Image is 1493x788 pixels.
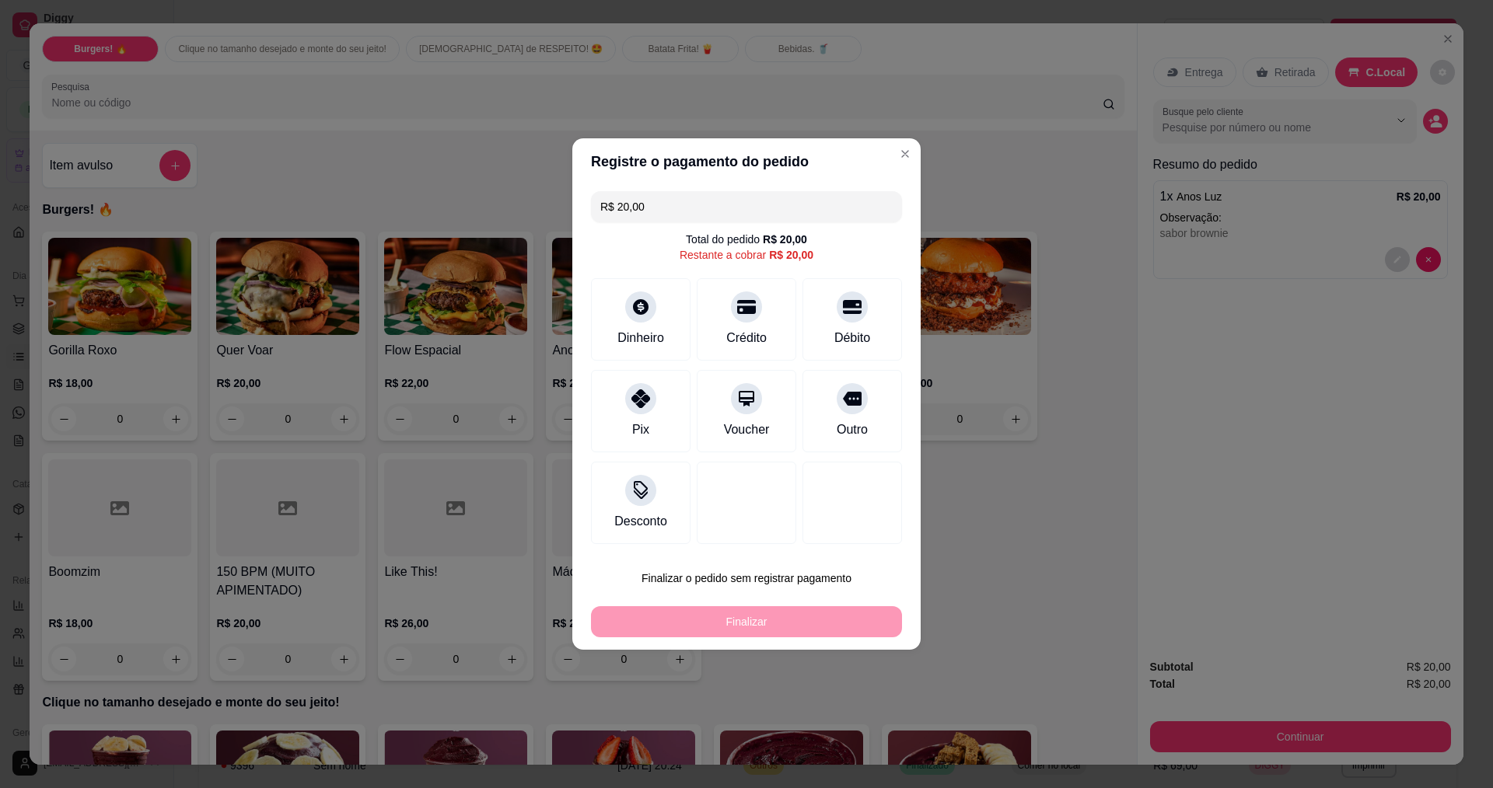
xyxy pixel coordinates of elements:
div: Crédito [726,329,767,347]
button: Finalizar o pedido sem registrar pagamento [591,563,902,594]
div: Total do pedido [686,232,807,247]
input: Ex.: hambúrguer de cordeiro [600,191,893,222]
div: Débito [834,329,870,347]
div: Outro [837,420,868,439]
header: Registre o pagamento do pedido [572,138,921,185]
div: Restante a cobrar [680,247,813,263]
div: Desconto [614,512,667,531]
div: Pix [632,420,649,439]
div: R$ 20,00 [769,247,813,263]
div: Voucher [724,420,770,439]
div: Dinheiro [617,329,664,347]
button: Close [893,141,918,166]
div: R$ 20,00 [763,232,807,247]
